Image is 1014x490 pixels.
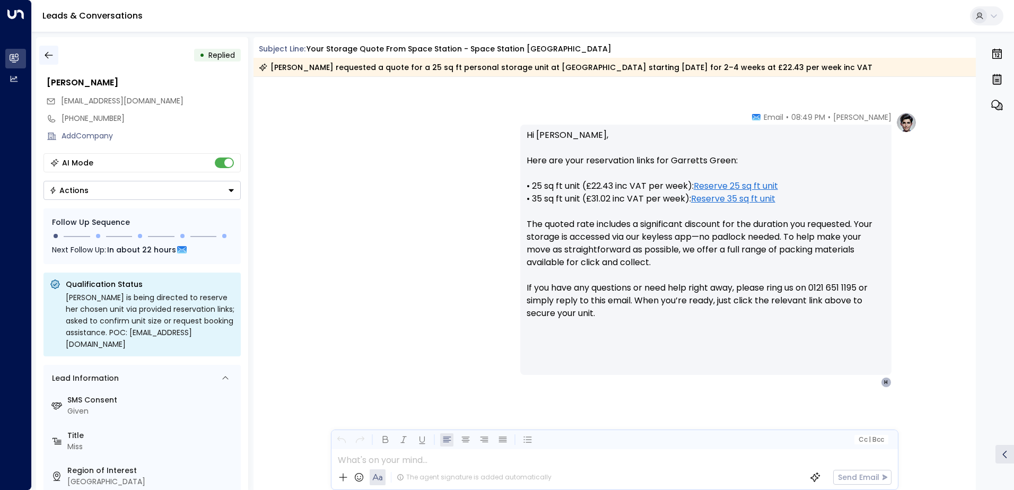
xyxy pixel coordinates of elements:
[335,433,348,447] button: Undo
[828,112,831,122] span: •
[48,373,119,384] div: Lead Information
[527,129,885,332] p: Hi [PERSON_NAME], Here are your reservation links for Garretts Green: • 25 sq ft unit (£22.43 inc...
[49,186,89,195] div: Actions
[42,10,143,22] a: Leads & Conversations
[869,436,871,443] span: |
[896,112,917,133] img: profile-logo.png
[764,112,783,122] span: Email
[61,95,183,106] span: [EMAIL_ADDRESS][DOMAIN_NAME]
[62,130,241,142] div: AddCompany
[67,465,237,476] label: Region of Interest
[67,430,237,441] label: Title
[66,279,234,290] p: Qualification Status
[62,157,93,168] div: AI Mode
[67,395,237,406] label: SMS Consent
[199,46,205,65] div: •
[854,435,888,445] button: Cc|Bcc
[67,441,237,452] div: Miss
[833,112,891,122] span: [PERSON_NAME]
[52,217,232,228] div: Follow Up Sequence
[259,62,872,73] div: [PERSON_NAME] requested a quote for a 25 sq ft personal storage unit at [GEOGRAPHIC_DATA] startin...
[43,181,241,200] button: Actions
[208,50,235,60] span: Replied
[43,181,241,200] div: Button group with a nested menu
[67,406,237,417] div: Given
[52,244,232,256] div: Next Follow Up:
[694,180,778,192] a: Reserve 25 sq ft unit
[353,433,366,447] button: Redo
[691,192,775,205] a: Reserve 35 sq ft unit
[66,292,234,350] div: [PERSON_NAME] is being directed to reserve her chosen unit via provided reservation links; asked ...
[397,472,552,482] div: The agent signature is added automatically
[307,43,611,55] div: Your storage quote from Space Station - Space Station [GEOGRAPHIC_DATA]
[881,377,891,388] div: H
[259,43,305,54] span: Subject Line:
[61,95,183,107] span: helennewton26@msn.com
[67,476,237,487] div: [GEOGRAPHIC_DATA]
[47,76,241,89] div: [PERSON_NAME]
[62,113,241,124] div: [PHONE_NUMBER]
[107,244,176,256] span: In about 22 hours
[791,112,825,122] span: 08:49 PM
[786,112,789,122] span: •
[858,436,884,443] span: Cc Bcc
